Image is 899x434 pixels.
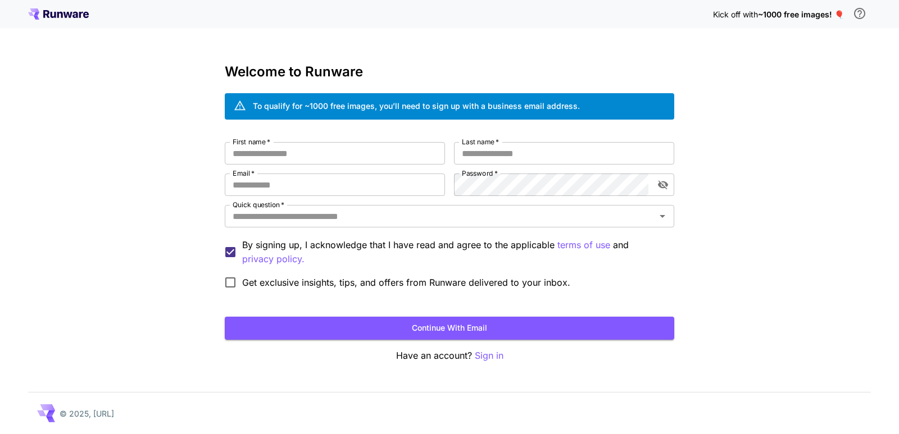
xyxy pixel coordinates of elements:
label: Email [233,168,255,178]
p: privacy policy. [242,252,305,266]
button: Open [655,208,670,224]
label: Last name [462,137,499,147]
p: By signing up, I acknowledge that I have read and agree to the applicable and [242,238,665,266]
button: toggle password visibility [653,175,673,195]
p: terms of use [557,238,610,252]
button: In order to qualify for free credit, you need to sign up with a business email address and click ... [848,2,871,25]
button: Sign in [475,349,503,363]
p: © 2025, [URL] [60,408,114,419]
button: Continue with email [225,317,674,340]
div: To qualify for ~1000 free images, you’ll need to sign up with a business email address. [253,100,580,112]
span: ~1000 free images! 🎈 [758,10,844,19]
p: Have an account? [225,349,674,363]
label: First name [233,137,270,147]
button: By signing up, I acknowledge that I have read and agree to the applicable terms of use and [242,252,305,266]
span: Kick off with [713,10,758,19]
label: Password [462,168,498,178]
span: Get exclusive insights, tips, and offers from Runware delivered to your inbox. [242,276,570,289]
button: By signing up, I acknowledge that I have read and agree to the applicable and privacy policy. [557,238,610,252]
label: Quick question [233,200,284,209]
h3: Welcome to Runware [225,64,674,80]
